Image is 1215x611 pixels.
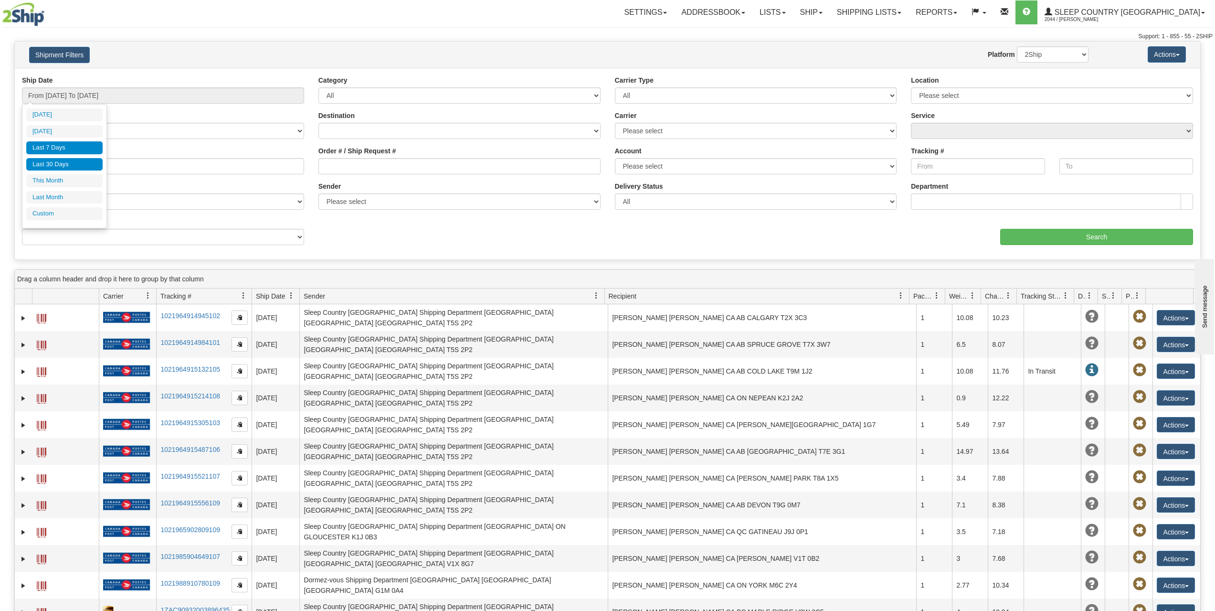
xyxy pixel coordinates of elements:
[952,545,988,572] td: 3
[103,445,150,457] img: 20 - Canada Post
[588,288,604,304] a: Sender filter column settings
[1059,158,1193,174] input: To
[37,390,46,405] a: Label
[911,111,935,120] label: Service
[1129,288,1145,304] a: Pickup Status filter column settings
[103,338,150,350] img: 20 - Canada Post
[911,75,939,85] label: Location
[952,572,988,599] td: 2.77
[37,524,46,539] a: Label
[1045,15,1116,24] span: 2044 / [PERSON_NAME]
[232,311,248,325] button: Copy to clipboard
[256,291,285,301] span: Ship Date
[299,492,608,518] td: Sleep Country [GEOGRAPHIC_DATA] Shipping Department [GEOGRAPHIC_DATA] [GEOGRAPHIC_DATA] [GEOGRAPH...
[160,392,220,400] a: 1021964915214108
[1085,417,1099,430] span: Unknown
[916,518,952,545] td: 1
[1157,551,1195,566] button: Actions
[916,304,952,331] td: 1
[1157,524,1195,539] button: Actions
[615,146,642,156] label: Account
[1037,0,1212,24] a: Sleep Country [GEOGRAPHIC_DATA] 2044 / [PERSON_NAME]
[252,572,299,599] td: [DATE]
[988,438,1024,465] td: 13.64
[26,125,103,138] li: [DATE]
[952,492,988,518] td: 7.1
[615,111,637,120] label: Carrier
[1085,471,1099,484] span: Unknown
[252,518,299,545] td: [DATE]
[1133,551,1146,564] span: Pickup Not Assigned
[608,465,916,492] td: [PERSON_NAME] [PERSON_NAME] CA [PERSON_NAME] PARK T8A 1X5
[1105,288,1121,304] a: Shipment Issues filter column settings
[26,158,103,171] li: Last 30 Days
[615,75,654,85] label: Carrier Type
[252,545,299,572] td: [DATE]
[160,499,220,507] a: 1021964915556109
[2,32,1213,41] div: Support: 1 - 855 - 55 - 2SHIP
[608,518,916,545] td: [PERSON_NAME] [PERSON_NAME] CA QC GATINEAU J9J 0P1
[318,182,341,191] label: Sender
[299,545,608,572] td: Sleep Country [GEOGRAPHIC_DATA] Shipping Department [GEOGRAPHIC_DATA] [GEOGRAPHIC_DATA] [GEOGRAPH...
[299,572,608,599] td: Dormez-vous Shipping Department [GEOGRAPHIC_DATA] [GEOGRAPHIC_DATA] [GEOGRAPHIC_DATA] G1M 0A4
[988,358,1024,385] td: 11.76
[232,364,248,378] button: Copy to clipboard
[103,311,150,323] img: 20 - Canada Post
[252,492,299,518] td: [DATE]
[160,291,191,301] span: Tracking #
[232,471,248,485] button: Copy to clipboard
[103,472,150,484] img: 20 - Canada Post
[19,554,28,564] a: Expand
[232,525,248,539] button: Copy to clipboard
[1133,390,1146,404] span: Pickup Not Assigned
[252,465,299,492] td: [DATE]
[15,270,1200,289] div: grid grouping header
[160,472,220,480] a: 1021964915521107
[608,492,916,518] td: [PERSON_NAME] [PERSON_NAME] CA AB DEVON T9G 0M7
[916,385,952,411] td: 1
[1085,310,1099,323] span: Unknown
[952,358,988,385] td: 10.08
[893,288,909,304] a: Recipient filter column settings
[37,550,46,566] a: Label
[952,331,988,358] td: 6.5
[1126,291,1134,301] span: Pickup Status
[916,411,952,438] td: 1
[1157,471,1195,486] button: Actions
[608,438,916,465] td: [PERSON_NAME] [PERSON_NAME] CA AB [GEOGRAPHIC_DATA] T7E 3G1
[1133,310,1146,323] span: Pickup Not Assigned
[19,527,28,537] a: Expand
[1157,497,1195,513] button: Actions
[1078,291,1086,301] span: Delivery Status
[608,411,916,438] td: [PERSON_NAME] [PERSON_NAME] CA [PERSON_NAME][GEOGRAPHIC_DATA] 1G7
[1133,524,1146,537] span: Pickup Not Assigned
[1133,417,1146,430] span: Pickup Not Assigned
[988,331,1024,358] td: 8.07
[103,392,150,404] img: 20 - Canada Post
[160,365,220,373] a: 1021964915132105
[609,291,636,301] span: Recipient
[160,553,220,560] a: 1021985904649107
[1000,229,1193,245] input: Search
[1148,46,1186,63] button: Actions
[235,288,252,304] a: Tracking # filter column settings
[1085,364,1099,377] span: In Transit
[615,182,663,191] label: Delivery Status
[1085,390,1099,404] span: Unknown
[1085,578,1099,591] span: Unknown
[37,470,46,485] a: Label
[252,358,299,385] td: [DATE]
[1085,337,1099,350] span: Unknown
[1057,288,1074,304] a: Tracking Status filter column settings
[2,2,44,26] img: logo2044.jpg
[318,75,348,85] label: Category
[299,438,608,465] td: Sleep Country [GEOGRAPHIC_DATA] Shipping Department [GEOGRAPHIC_DATA] [GEOGRAPHIC_DATA] [GEOGRAPH...
[232,578,248,592] button: Copy to clipboard
[299,385,608,411] td: Sleep Country [GEOGRAPHIC_DATA] Shipping Department [GEOGRAPHIC_DATA] [GEOGRAPHIC_DATA] [GEOGRAPH...
[37,497,46,512] a: Label
[988,545,1024,572] td: 7.68
[232,551,248,566] button: Copy to clipboard
[103,525,150,537] img: 20 - Canada Post
[160,446,220,453] a: 1021964915487106
[752,0,792,24] a: Lists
